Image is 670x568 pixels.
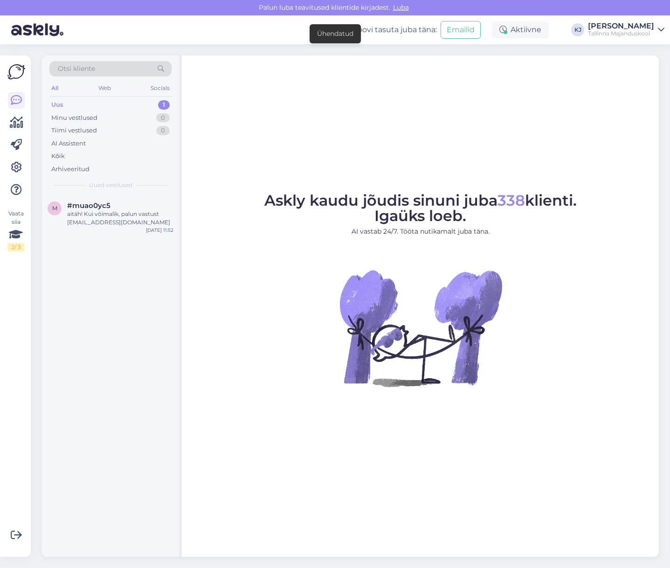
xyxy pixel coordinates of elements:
div: Tallinna Majanduskool [588,30,654,37]
div: All [49,82,60,94]
div: Proovi tasuta juba täna: [332,24,437,35]
div: 1 [158,100,170,110]
div: Vaata siia [7,209,24,251]
div: [PERSON_NAME] [588,22,654,30]
div: Aktiivne [492,21,549,38]
div: KJ [571,23,584,36]
span: Uued vestlused [89,181,132,189]
div: 0 [156,126,170,135]
div: 0 [156,113,170,123]
img: No Chat active [337,244,504,412]
div: Socials [149,82,172,94]
div: Ühendatud [317,29,353,39]
div: Tiimi vestlused [51,126,97,135]
a: [PERSON_NAME]Tallinna Majanduskool [588,22,664,37]
span: Otsi kliente [58,64,95,74]
span: #muao0yc5 [67,201,111,210]
div: Uus [51,100,63,110]
span: Askly kaudu jõudis sinuni juba klienti. Igaüks loeb. [264,191,577,225]
div: 2 / 3 [7,243,24,251]
div: AI Assistent [51,139,86,148]
div: Kõik [51,152,65,161]
div: [DATE] 11:52 [146,227,173,234]
div: aitäh! Kui võimalik, palun vastust [EMAIL_ADDRESS][DOMAIN_NAME] [67,210,173,227]
button: Emailid [441,21,481,39]
div: Minu vestlused [51,113,97,123]
span: Luba [390,3,412,12]
div: Web [97,82,113,94]
img: Askly Logo [7,63,25,81]
span: 338 [497,191,525,209]
div: Arhiveeritud [51,165,90,174]
span: m [52,205,57,212]
p: AI vastab 24/7. Tööta nutikamalt juba täna. [264,227,577,236]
